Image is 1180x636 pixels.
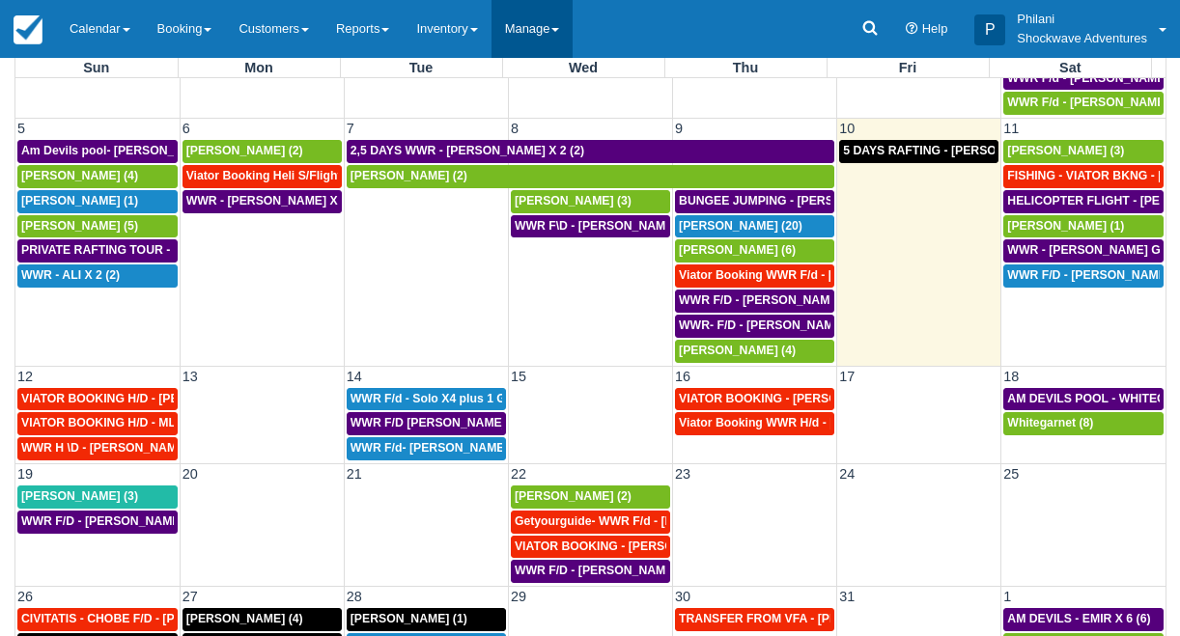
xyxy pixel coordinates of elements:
img: checkfront-main-nav-mini-logo.png [14,15,42,44]
span: BUNGEE JUMPING - [PERSON_NAME] 2 (2) [679,194,924,207]
span: Sun [83,60,109,75]
span: 21 [345,466,364,482]
span: 10 [837,121,857,136]
span: Viator Booking WWR H/d - [PERSON_NAME] X 4 (4) [679,416,968,429]
a: [PERSON_NAME] (4) [675,340,834,363]
a: [PERSON_NAME] (4) [183,608,342,631]
a: [PERSON_NAME] (1) [347,608,506,631]
span: 8 [509,121,520,136]
p: Philani [1017,10,1147,29]
span: WWR F/d - Solo X4 plus 1 Guide (4) [351,392,548,405]
span: CIVITATIS - CHOBE F/D - [PERSON_NAME] X 1 (1) [21,612,300,625]
span: Wed [569,60,598,75]
span: 19 [15,466,35,482]
span: 15 [509,369,528,384]
span: 13 [181,369,200,384]
a: [PERSON_NAME] (5) [17,215,178,238]
a: WWR F/d - Solo X4 plus 1 Guide (4) [347,388,506,411]
a: Whitegarnet (8) [1003,412,1164,435]
a: [PERSON_NAME] (2) [183,140,342,163]
span: WWR - ALI X 2 (2) [21,268,120,282]
a: WWR F\D - [PERSON_NAME] X 3 (3) [511,215,670,238]
span: [PERSON_NAME] (1) [1007,219,1124,233]
span: WWR F/D - [PERSON_NAME] X 4 (4) [679,293,881,307]
span: [PERSON_NAME] (1) [21,194,138,207]
a: VIATOR BOOKING H/D - MLONDOLOZI MAHLENGENI X 4 (4) [17,412,178,435]
span: [PERSON_NAME] (3) [21,489,138,503]
span: 27 [181,589,200,604]
span: Viator Booking WWR F/d - [PERSON_NAME] [PERSON_NAME] X2 (2) [679,268,1065,282]
span: Getyourguide- WWR F/d - [PERSON_NAME] 2 (2) [515,514,788,528]
span: 31 [837,589,857,604]
span: WWR F/d- [PERSON_NAME] Group X 30 (30) [351,441,600,455]
a: WWR - [PERSON_NAME] G X 1 (1) [1003,239,1164,263]
span: Viator Booking Heli S/Flight - [PERSON_NAME] X 1 (1) [186,169,491,182]
a: [PERSON_NAME] (2) [511,485,670,509]
span: TRANSFER FROM VFA - [PERSON_NAME] X 7 adults + 2 adults (9) [679,612,1052,625]
span: [PERSON_NAME] (3) [515,194,632,207]
span: 29 [509,589,528,604]
a: [PERSON_NAME] (6) [675,239,834,263]
a: [PERSON_NAME] (2) [347,165,834,188]
span: Thu [733,60,758,75]
a: WWR- F/D - [PERSON_NAME] 2 (2) [675,315,834,338]
span: 20 [181,466,200,482]
a: VIATOR BOOKING H/D - [PERSON_NAME] 2 (2) [17,388,178,411]
a: Viator Booking WWR H/d - [PERSON_NAME] X 4 (4) [675,412,834,435]
span: [PERSON_NAME] (6) [679,243,796,257]
span: [PERSON_NAME] (2) [515,489,632,503]
a: AM DEVILS POOL - WHITEGARNET X4 (4) [1003,388,1164,411]
span: [PERSON_NAME] (20) [679,219,802,233]
span: 22 [509,466,528,482]
a: WWR F/d - [PERSON_NAME] X 2 (2) [1003,68,1164,91]
span: [PERSON_NAME] (4) [679,344,796,357]
span: VIATOR BOOKING H/D - MLONDOLOZI MAHLENGENI X 4 (4) [21,416,359,429]
a: [PERSON_NAME] (3) [17,485,178,509]
span: 26 [15,589,35,604]
div: P [974,14,1005,45]
a: PRIVATE RAFTING TOUR - [PERSON_NAME] X 5 (5) [17,239,178,263]
span: Tue [409,60,434,75]
a: BUNGEE JUMPING - [PERSON_NAME] 2 (2) [675,190,834,213]
span: WWR H \D - [PERSON_NAME] 2 (2) [21,441,216,455]
a: WWR - [PERSON_NAME] X 2 (2) [183,190,342,213]
a: [PERSON_NAME] (3) [511,190,670,213]
span: 12 [15,369,35,384]
span: Sat [1059,60,1081,75]
span: Fri [899,60,916,75]
span: [PERSON_NAME] (4) [186,612,303,625]
a: HELICOPTER FLIGHT - [PERSON_NAME] G X 1 (1) [1003,190,1164,213]
span: Whitegarnet (8) [1007,416,1093,429]
a: VIATOR BOOKING - [PERSON_NAME] X 4 (4) [675,388,834,411]
a: FISHING - VIATOR BKNG - [PERSON_NAME] 2 (2) [1003,165,1164,188]
span: AM DEVILS - EMIR X 6 (6) [1007,612,1150,625]
span: WWR F/D - [PERSON_NAME] X 2 (2) [515,564,716,577]
span: WWR F/D - [PERSON_NAME] X 3 (3) [21,514,223,528]
span: 24 [837,466,857,482]
a: WWR F/d- [PERSON_NAME] Group X 30 (30) [347,437,506,460]
span: [PERSON_NAME] (3) [1007,144,1124,157]
p: Shockwave Adventures [1017,29,1147,48]
a: WWR - ALI X 2 (2) [17,264,178,288]
a: WWR F/D - [PERSON_NAME] X 4 (4) [675,290,834,313]
a: [PERSON_NAME] (1) [17,190,178,213]
span: Help [922,21,948,36]
a: WWR F/D [PERSON_NAME] [PERSON_NAME] GROVVE X2 (1) [347,412,506,435]
a: AM DEVILS - EMIR X 6 (6) [1003,608,1164,631]
a: WWR F/D - [PERSON_NAME] X 3 (3) [17,511,178,534]
span: VIATOR BOOKING - [PERSON_NAME] X 4 (4) [679,392,931,405]
a: 5 DAYS RAFTING - [PERSON_NAME] X 2 (4) [839,140,998,163]
span: Am Devils pool- [PERSON_NAME] X 2 (2) [21,144,252,157]
span: 16 [673,369,692,384]
a: 2,5 DAYS WWR - [PERSON_NAME] X 2 (2) [347,140,834,163]
a: VIATOR BOOKING - [PERSON_NAME] X2 (2) [511,536,670,559]
span: 5 [15,121,27,136]
span: 11 [1001,121,1021,136]
span: [PERSON_NAME] (1) [351,612,467,625]
span: VIATOR BOOKING H/D - [PERSON_NAME] 2 (2) [21,392,285,405]
span: [PERSON_NAME] (2) [186,144,303,157]
span: 6 [181,121,192,136]
span: 1 [1001,589,1013,604]
a: WWR F/D - [PERSON_NAME] X 2 (2) [511,560,670,583]
span: 28 [345,589,364,604]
